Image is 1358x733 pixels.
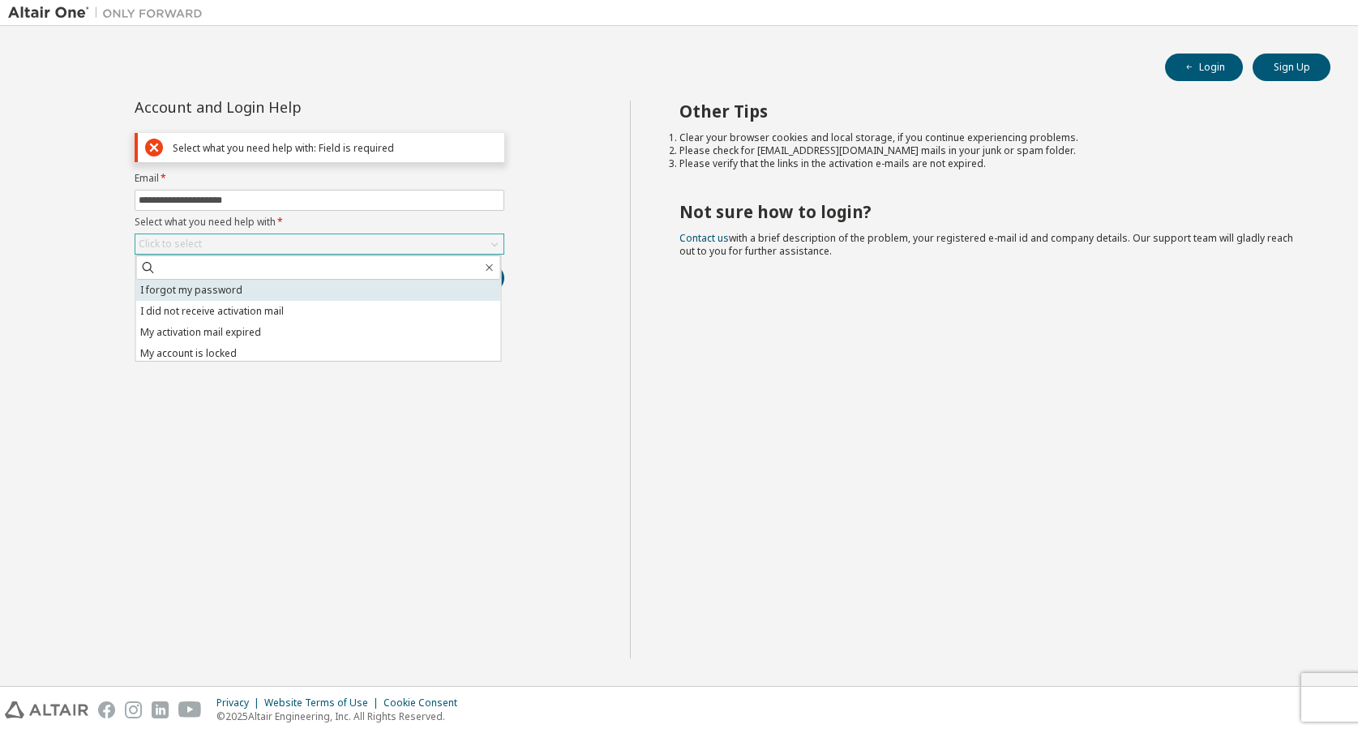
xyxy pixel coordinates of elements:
[1253,54,1330,81] button: Sign Up
[679,144,1301,157] li: Please check for [EMAIL_ADDRESS][DOMAIN_NAME] mails in your junk or spam folder.
[8,5,211,21] img: Altair One
[136,280,501,301] li: I forgot my password
[135,172,504,185] label: Email
[679,201,1301,222] h2: Not sure how to login?
[135,234,503,254] div: Click to select
[135,101,431,114] div: Account and Login Help
[679,231,1293,258] span: with a brief description of the problem, your registered e-mail id and company details. Our suppo...
[178,701,202,718] img: youtube.svg
[125,701,142,718] img: instagram.svg
[679,131,1301,144] li: Clear your browser cookies and local storage, if you continue experiencing problems.
[264,697,383,709] div: Website Terms of Use
[679,231,729,245] a: Contact us
[216,709,467,723] p: © 2025 Altair Engineering, Inc. All Rights Reserved.
[216,697,264,709] div: Privacy
[679,101,1301,122] h2: Other Tips
[383,697,467,709] div: Cookie Consent
[1165,54,1243,81] button: Login
[152,701,169,718] img: linkedin.svg
[679,157,1301,170] li: Please verify that the links in the activation e-mails are not expired.
[5,701,88,718] img: altair_logo.svg
[135,216,504,229] label: Select what you need help with
[139,238,202,251] div: Click to select
[98,701,115,718] img: facebook.svg
[173,142,497,154] div: Select what you need help with: Field is required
